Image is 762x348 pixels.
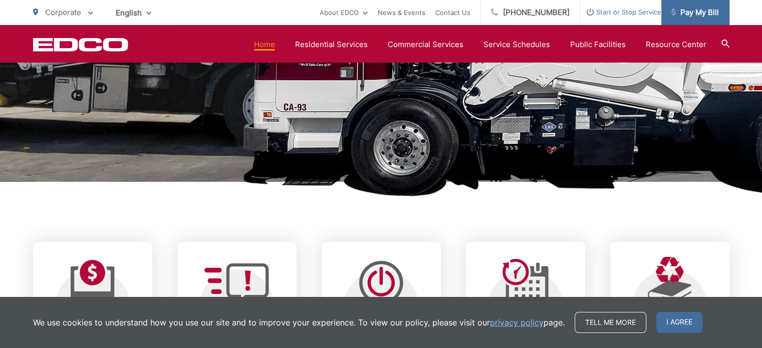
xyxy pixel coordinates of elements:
a: Commercial Services [388,39,463,51]
a: Home [254,39,275,51]
p: We use cookies to understand how you use our site and to improve your experience. To view our pol... [33,316,565,328]
a: Resource Center [646,39,706,51]
a: EDCD logo. Return to the homepage. [33,38,128,52]
a: Tell me more [575,312,646,333]
a: Contact Us [435,7,470,19]
a: About EDCO [320,7,368,19]
span: English [108,4,159,22]
span: Pay My Bill [671,7,719,19]
a: Public Facilities [570,39,626,51]
span: Corporate [45,8,81,17]
a: News & Events [378,7,425,19]
a: Residential Services [295,39,368,51]
a: Service Schedules [483,39,550,51]
span: I agree [656,312,702,333]
a: privacy policy [490,316,544,328]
